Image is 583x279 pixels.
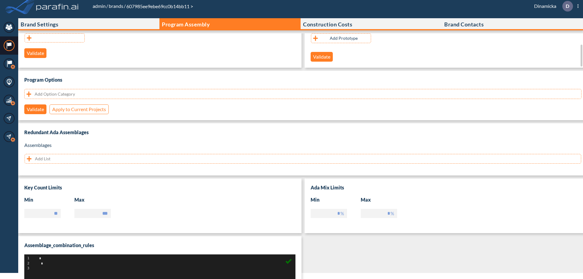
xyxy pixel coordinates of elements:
[18,18,159,30] button: Brand Settings
[27,266,38,271] div: 3
[27,261,38,266] div: 2
[21,21,58,27] p: Brand Settings
[35,91,75,97] p: Add Option Category
[108,2,126,10] li: /
[311,52,333,62] button: Validate
[390,210,394,216] label: %
[49,104,109,114] button: Apply to Current Projects
[25,154,581,164] button: Add List
[92,2,108,10] li: /
[24,141,581,149] p: Assemblages
[126,3,194,9] span: 607985ee9ebe69cc0b14bb11 >
[24,89,581,99] button: Add Option Category
[361,197,411,203] h3: max
[159,18,301,30] button: Program Assembly
[162,21,210,27] p: Program Assembly
[24,197,74,203] h3: Min
[311,33,371,43] button: Add Prototype
[525,1,578,12] div: Dinamicka
[27,256,38,261] div: 1
[92,3,106,9] a: admin
[442,18,583,30] button: Brand Contacts
[311,185,582,191] h3: Ada mix limits
[301,18,442,30] button: Construction Costs
[24,77,581,83] h3: Program Options
[35,156,50,162] p: Add List
[311,197,361,203] h3: min
[24,129,581,135] h3: Redundant Ada Assemblages
[25,33,85,43] button: add line
[24,185,295,191] h3: Key count limits
[74,197,124,203] h3: Max
[303,21,352,27] p: Construction Costs
[24,242,295,248] h3: assemblage_combination_rules
[24,104,46,114] button: Validate
[24,48,46,58] button: Validate
[444,21,484,27] p: Brand Contacts
[330,35,358,41] p: Add Prototype
[108,3,124,9] a: brands
[566,3,569,9] p: D
[340,210,344,216] label: %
